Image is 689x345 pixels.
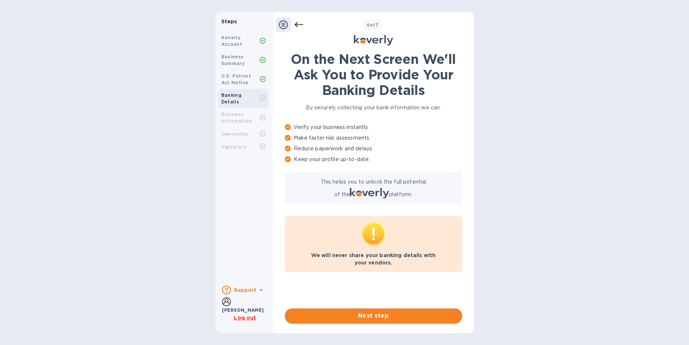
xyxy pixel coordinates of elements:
[234,315,256,321] u: Log out
[285,104,462,112] p: By securely collecting your bank information we can:
[321,178,426,186] p: This helps you to unlock the full potential
[222,307,264,313] b: [PERSON_NAME]
[221,131,248,137] b: Ownership
[285,134,462,142] p: Make faster risk assessments.
[285,145,462,153] p: Reduce paperwork and delays.
[221,92,242,105] b: Banking Details
[285,156,462,163] p: Keep your profile up-to-date.
[285,123,462,131] p: Verify your business instantly.
[221,112,252,124] b: Business Information
[221,144,247,150] b: Signature
[234,287,257,293] b: Support
[221,54,245,66] b: Business Summary
[285,308,462,323] button: Next step
[221,73,251,85] b: U.S. Patriot Act Notice
[291,311,456,320] span: Next step
[291,252,456,266] p: We will never share your banking details with your vendors.
[334,188,413,198] p: of the platform.
[366,22,369,28] span: 4
[221,35,242,47] b: Koverly Account
[221,18,237,24] b: Steps
[285,51,462,98] h1: On the Next Screen We'll Ask You to Provide Your Banking Details
[366,22,379,28] b: of 7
